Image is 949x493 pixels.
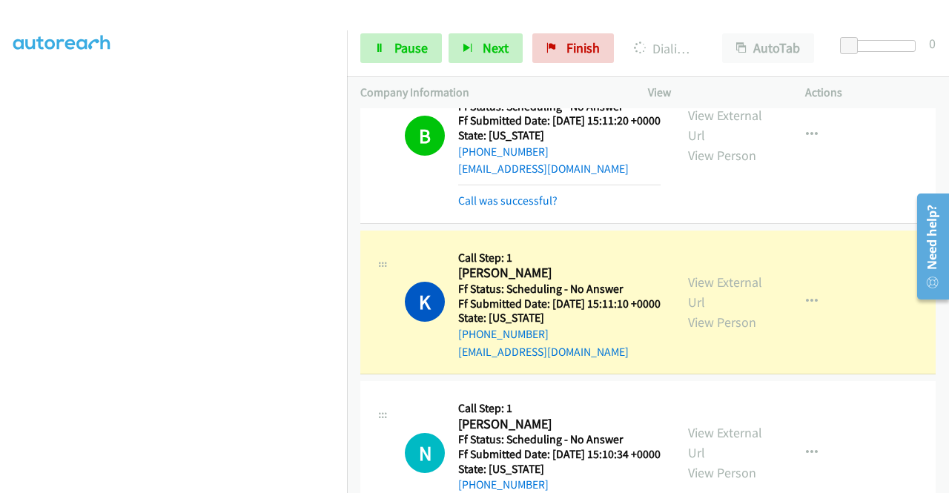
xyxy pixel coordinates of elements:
a: Pause [360,33,442,63]
h5: Ff Submitted Date: [DATE] 15:11:10 +0000 [458,297,661,311]
h1: B [405,116,445,156]
a: Finish [532,33,614,63]
h5: State: [US_STATE] [458,311,661,325]
h5: Ff Submitted Date: [DATE] 15:11:20 +0000 [458,113,661,128]
h2: [PERSON_NAME] [458,265,656,282]
a: Call was successful? [458,193,558,208]
a: View External Url [688,424,762,461]
h5: Call Step: 1 [458,401,661,416]
p: Dialing [PERSON_NAME] [634,39,695,59]
a: [EMAIL_ADDRESS][DOMAIN_NAME] [458,345,629,359]
h5: State: [US_STATE] [458,462,661,477]
span: Next [483,39,509,56]
button: AutoTab [722,33,814,63]
span: Finish [566,39,600,56]
p: Company Information [360,84,621,102]
h2: [PERSON_NAME] [458,416,656,433]
h5: Ff Submitted Date: [DATE] 15:10:34 +0000 [458,447,661,462]
a: [EMAIL_ADDRESS][DOMAIN_NAME] [458,162,629,176]
a: View External Url [688,274,762,311]
h1: K [405,282,445,322]
h5: Call Step: 1 [458,251,661,265]
a: [PHONE_NUMBER] [458,327,549,341]
div: Delay between calls (in seconds) [847,40,916,52]
iframe: Resource Center [907,188,949,305]
p: View [648,84,778,102]
h5: Ff Status: Scheduling - No Answer [458,282,661,297]
a: View Person [688,314,756,331]
div: 0 [929,33,936,53]
h5: State: [US_STATE] [458,128,661,143]
h5: Ff Status: Scheduling - No Answer [458,432,661,447]
a: View Person [688,464,756,481]
p: Actions [805,84,936,102]
span: Pause [394,39,428,56]
a: View Person [688,147,756,164]
button: Next [449,33,523,63]
a: [PHONE_NUMBER] [458,145,549,159]
a: [PHONE_NUMBER] [458,477,549,492]
div: The call is yet to be attempted [405,433,445,473]
h1: N [405,433,445,473]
